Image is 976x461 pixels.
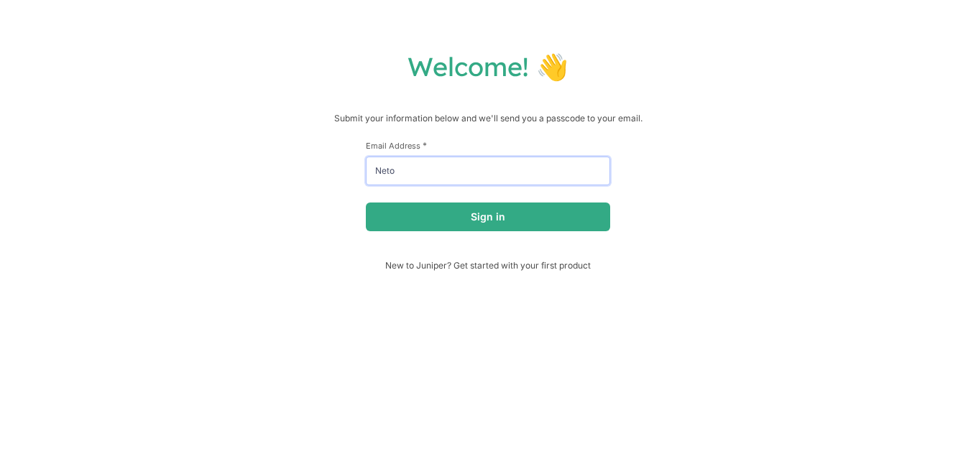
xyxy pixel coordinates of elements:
label: Email Address [366,140,610,151]
input: email@example.com [366,157,610,185]
button: Sign in [366,202,610,231]
span: This field is required. [423,140,427,151]
p: Submit your information below and we'll send you a passcode to your email. [14,111,962,126]
h1: Welcome! 👋 [14,50,962,83]
span: New to Juniper? Get started with your first product [366,260,610,271]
